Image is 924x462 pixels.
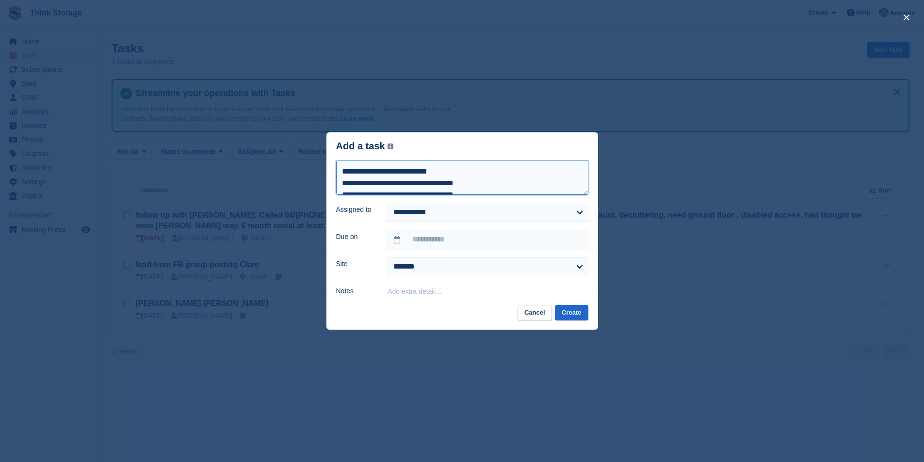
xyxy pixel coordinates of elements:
[388,287,441,295] button: Add extra detail…
[336,141,394,152] div: Add a task
[555,305,588,321] button: Create
[336,286,376,296] label: Notes
[518,305,552,321] button: Cancel
[336,232,376,242] label: Due on
[336,205,376,215] label: Assigned to
[336,259,376,269] label: Site
[388,143,393,149] img: icon-info-grey-7440780725fd019a000dd9b08b2336e03edf1995a4989e88bcd33f0948082b44.svg
[899,10,914,25] button: close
